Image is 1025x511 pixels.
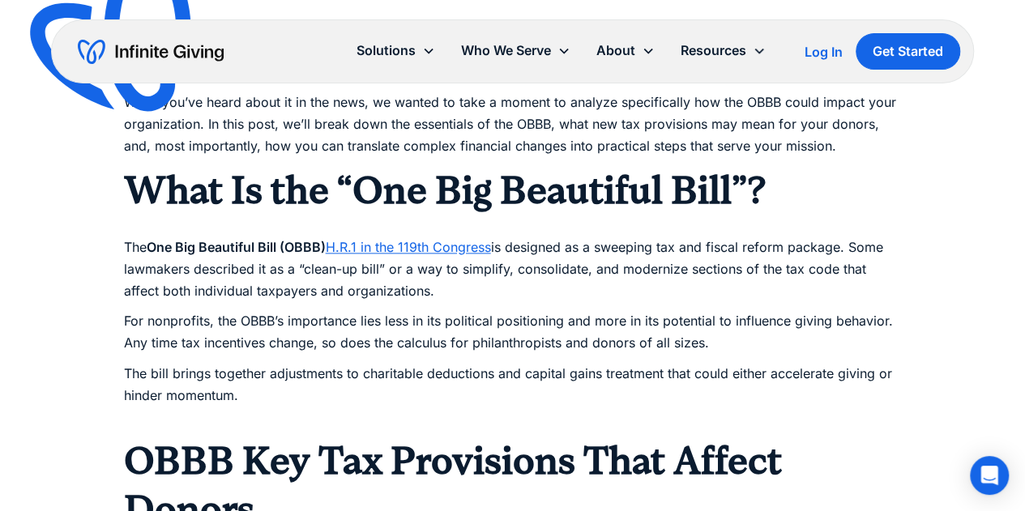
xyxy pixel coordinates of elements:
[147,239,326,255] strong: One Big Beautiful Bill (OBBB)
[805,42,843,62] a: Log In
[344,33,448,68] div: Solutions
[78,39,224,65] a: home
[124,215,902,303] p: The is designed as a sweeping tax and fiscal reform package. Some lawmakers described it as a “cl...
[124,17,902,83] p: Even the smallest shifts in tax policy can create big waves for nonprofits, shaping how donors gi...
[596,40,635,62] div: About
[970,456,1009,495] div: Open Intercom Messenger
[124,168,767,213] strong: What Is the “One Big Beautiful Bill”?
[124,310,902,354] p: For nonprofits, the OBBB’s importance lies less in its political positioning and more in its pote...
[448,33,583,68] div: Who We Serve
[124,363,902,429] p: The bill brings together adjustments to charitable deductions and capital gains treatment that co...
[583,33,668,68] div: About
[124,92,902,158] p: While you’ve heard about it in the news, we wanted to take a moment to analyze specifically how t...
[856,33,960,70] a: Get Started
[668,33,779,68] div: Resources
[326,239,491,255] a: H.R.1 in the 119th Congress
[357,40,416,62] div: Solutions
[805,45,843,58] div: Log In
[681,40,746,62] div: Resources
[461,40,551,62] div: Who We Serve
